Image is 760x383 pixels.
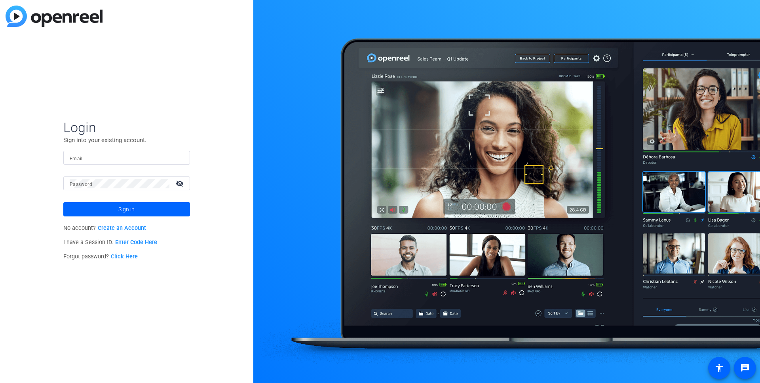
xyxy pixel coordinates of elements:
[111,253,138,260] a: Click Here
[98,225,146,231] a: Create an Account
[70,182,92,187] mat-label: Password
[118,199,135,219] span: Sign in
[714,363,724,373] mat-icon: accessibility
[6,6,103,27] img: blue-gradient.svg
[70,156,83,161] mat-label: Email
[115,239,157,246] a: Enter Code Here
[63,119,190,136] span: Login
[63,202,190,216] button: Sign in
[63,136,190,144] p: Sign into your existing account.
[63,225,146,231] span: No account?
[70,153,184,163] input: Enter Email Address
[171,178,190,189] mat-icon: visibility_off
[63,253,138,260] span: Forgot password?
[63,239,157,246] span: I have a Session ID.
[740,363,750,373] mat-icon: message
